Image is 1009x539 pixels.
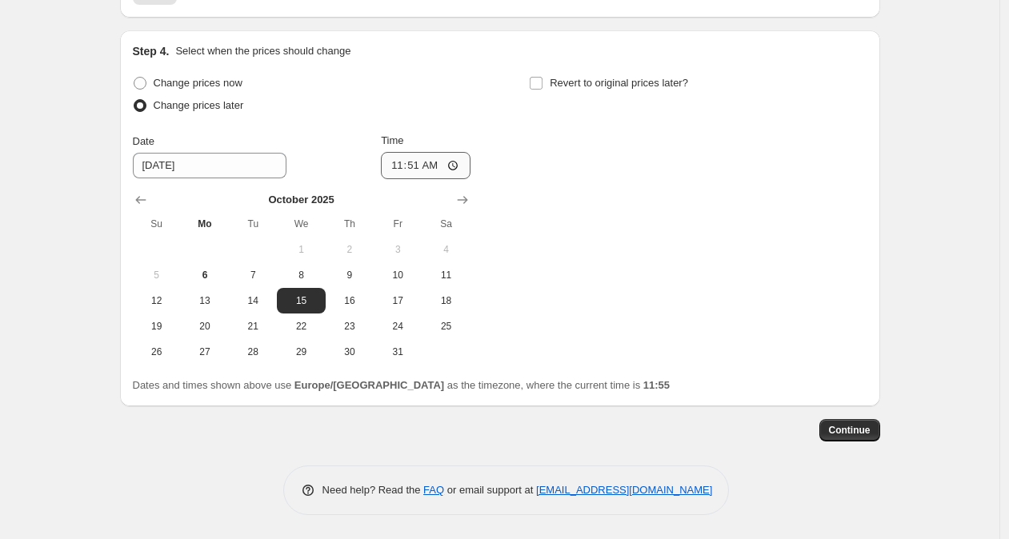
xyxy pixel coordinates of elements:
span: 30 [332,345,367,358]
span: Th [332,218,367,230]
button: Wednesday October 22 2025 [277,313,325,339]
span: 27 [187,345,222,358]
button: Monday October 20 2025 [181,313,229,339]
button: Wednesday October 1 2025 [277,237,325,262]
th: Sunday [133,211,181,237]
button: Saturday October 11 2025 [422,262,470,288]
span: 2 [332,243,367,256]
span: 10 [380,269,415,281]
span: Change prices later [154,99,244,111]
b: 11:55 [643,379,670,391]
span: 4 [428,243,463,256]
span: 19 [139,320,174,333]
span: 18 [428,294,463,307]
span: Dates and times shown above use as the timezone, where the current time is [133,379,671,391]
span: Continue [829,424,871,437]
th: Tuesday [229,211,277,237]
span: 13 [187,294,222,307]
span: Time [381,134,403,146]
span: Need help? Read the [322,484,424,496]
button: Sunday October 19 2025 [133,313,181,339]
button: Friday October 24 2025 [374,313,422,339]
button: Thursday October 23 2025 [326,313,374,339]
span: 28 [235,345,270,358]
button: Sunday October 26 2025 [133,339,181,365]
button: Saturday October 4 2025 [422,237,470,262]
span: 29 [283,345,318,358]
button: Show previous month, September 2025 [130,189,152,211]
button: Wednesday October 8 2025 [277,262,325,288]
button: Friday October 17 2025 [374,288,422,313]
span: 20 [187,320,222,333]
th: Monday [181,211,229,237]
a: FAQ [423,484,444,496]
button: Saturday October 25 2025 [422,313,470,339]
button: Saturday October 18 2025 [422,288,470,313]
button: Thursday October 2 2025 [326,237,374,262]
button: Today Monday October 6 2025 [181,262,229,288]
button: Friday October 10 2025 [374,262,422,288]
span: 21 [235,320,270,333]
th: Wednesday [277,211,325,237]
span: 14 [235,294,270,307]
span: 24 [380,320,415,333]
span: Tu [235,218,270,230]
span: 31 [380,345,415,358]
input: 10/6/2025 [133,153,286,178]
span: or email support at [444,484,536,496]
button: Friday October 3 2025 [374,237,422,262]
span: Su [139,218,174,230]
span: 22 [283,320,318,333]
a: [EMAIL_ADDRESS][DOMAIN_NAME] [536,484,712,496]
span: 23 [332,320,367,333]
button: Wednesday October 15 2025 [277,288,325,313]
button: Friday October 31 2025 [374,339,422,365]
span: We [283,218,318,230]
th: Saturday [422,211,470,237]
span: 6 [187,269,222,281]
span: Fr [380,218,415,230]
button: Thursday October 30 2025 [326,339,374,365]
span: Date [133,135,154,147]
span: 11 [428,269,463,281]
button: Thursday October 16 2025 [326,288,374,313]
button: Wednesday October 29 2025 [277,339,325,365]
span: 16 [332,294,367,307]
span: 15 [283,294,318,307]
h2: Step 4. [133,43,170,59]
span: Sa [428,218,463,230]
button: Tuesday October 28 2025 [229,339,277,365]
th: Friday [374,211,422,237]
span: Revert to original prices later? [550,77,688,89]
button: Tuesday October 21 2025 [229,313,277,339]
span: 8 [283,269,318,281]
button: Monday October 27 2025 [181,339,229,365]
span: 17 [380,294,415,307]
span: 25 [428,320,463,333]
span: 5 [139,269,174,281]
span: 7 [235,269,270,281]
button: Thursday October 9 2025 [326,262,374,288]
span: 3 [380,243,415,256]
button: Sunday October 12 2025 [133,288,181,313]
button: Sunday October 5 2025 [133,262,181,288]
span: Mo [187,218,222,230]
button: Tuesday October 7 2025 [229,262,277,288]
span: 12 [139,294,174,307]
button: Show next month, November 2025 [451,189,474,211]
span: 26 [139,345,174,358]
input: 12:00 [381,152,470,179]
th: Thursday [326,211,374,237]
span: Change prices now [154,77,242,89]
button: Tuesday October 14 2025 [229,288,277,313]
span: 9 [332,269,367,281]
b: Europe/[GEOGRAPHIC_DATA] [294,379,444,391]
button: Continue [819,419,880,441]
button: Monday October 13 2025 [181,288,229,313]
span: 1 [283,243,318,256]
p: Select when the prices should change [175,43,350,59]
